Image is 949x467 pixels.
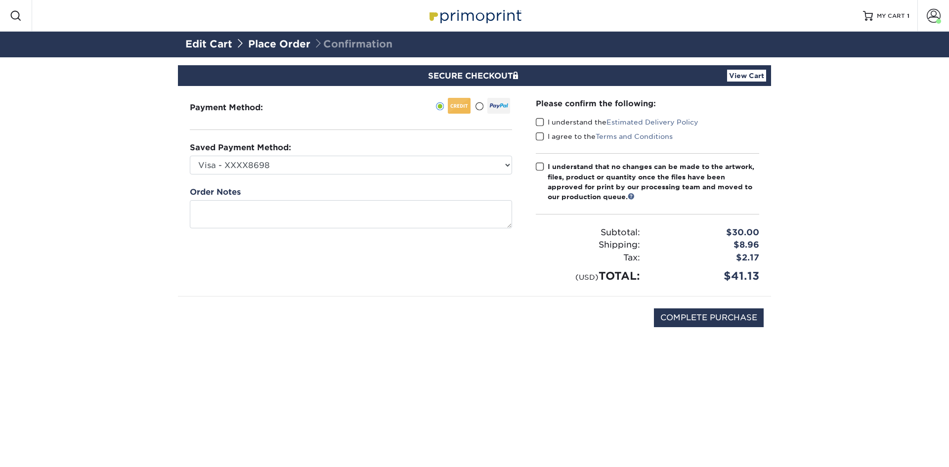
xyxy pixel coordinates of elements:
[907,12,909,19] span: 1
[606,118,698,126] a: Estimated Delivery Policy
[596,132,673,140] a: Terms and Conditions
[647,252,767,264] div: $2.17
[428,71,521,81] span: SECURE CHECKOUT
[528,268,647,284] div: TOTAL:
[727,70,766,82] a: View Cart
[528,239,647,252] div: Shipping:
[575,273,599,281] small: (USD)
[647,239,767,252] div: $8.96
[248,38,310,50] a: Place Order
[536,131,673,141] label: I agree to the
[425,5,524,26] img: Primoprint
[548,162,759,202] div: I understand that no changes can be made to the artwork, files, product or quantity once the file...
[190,103,287,112] h3: Payment Method:
[185,38,232,50] a: Edit Cart
[647,268,767,284] div: $41.13
[536,98,759,109] div: Please confirm the following:
[528,226,647,239] div: Subtotal:
[536,117,698,127] label: I understand the
[654,308,764,327] input: COMPLETE PURCHASE
[190,142,291,154] label: Saved Payment Method:
[877,12,905,20] span: MY CART
[647,226,767,239] div: $30.00
[313,38,392,50] span: Confirmation
[190,186,241,198] label: Order Notes
[528,252,647,264] div: Tax:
